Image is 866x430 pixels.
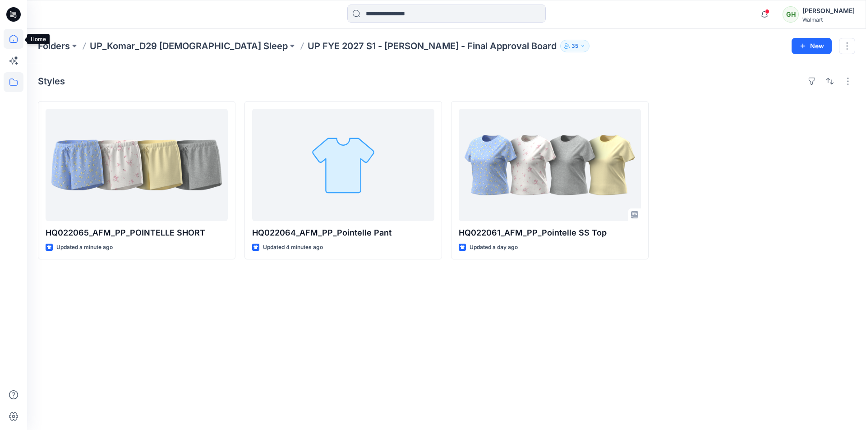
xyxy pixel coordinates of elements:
[90,40,288,52] a: UP_Komar_D29 [DEMOGRAPHIC_DATA] Sleep
[252,109,434,221] a: HQ022064_AFM_PP_Pointelle Pant
[783,6,799,23] div: GH
[802,5,855,16] div: [PERSON_NAME]
[252,227,434,239] p: HQ022064_AFM_PP_Pointelle Pant
[571,41,578,51] p: 35
[46,227,228,239] p: HQ022065_AFM_PP_POINTELLE SHORT
[46,109,228,221] a: HQ022065_AFM_PP_POINTELLE SHORT
[308,40,557,52] p: UP FYE 2027 S1 - [PERSON_NAME] - Final Approval Board
[38,76,65,87] h4: Styles
[459,227,641,239] p: HQ022061_AFM_PP_Pointelle SS Top
[38,40,70,52] a: Folders
[802,16,855,23] div: Walmart
[263,243,323,252] p: Updated 4 minutes ago
[560,40,590,52] button: 35
[470,243,518,252] p: Updated a day ago
[56,243,113,252] p: Updated a minute ago
[459,109,641,221] a: HQ022061_AFM_PP_Pointelle SS Top
[792,38,832,54] button: New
